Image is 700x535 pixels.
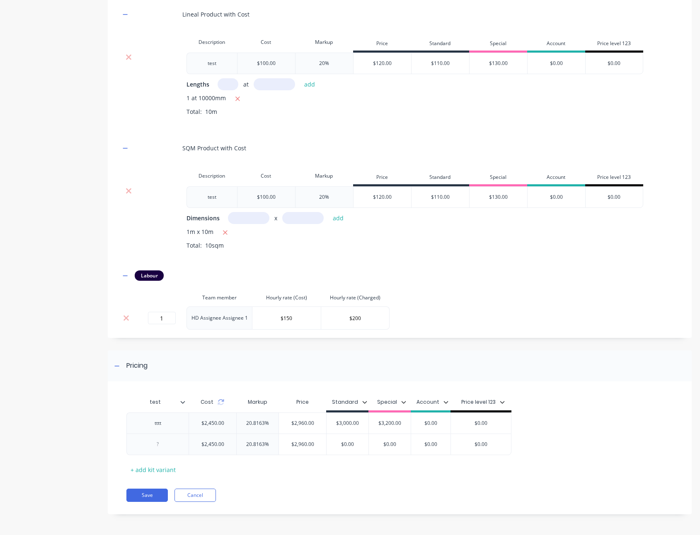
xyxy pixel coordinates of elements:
div: $110.00 [412,187,469,207]
div: $0.00 [410,413,451,434]
div: Standard [332,398,358,406]
div: $0.00 [586,187,643,207]
div: $120.00 [354,53,412,74]
div: 20% [319,60,329,67]
div: Markup [236,394,279,410]
div: SQM Product with Cost [182,144,246,152]
div: $0.00 [451,413,511,434]
div: Markup [295,168,353,184]
span: Lengths [187,80,209,89]
span: 1 at 10000mm [187,94,226,104]
div: Description [187,34,237,51]
div: Cost [189,394,236,410]
div: test [126,394,189,410]
div: 20.8163% [237,434,279,455]
div: tttt$2,450.0020.8163%$2,960.00$3,000.00$3,200.00$0.00$0.00 [126,412,511,434]
div: Account [417,398,439,406]
div: $120.00 [354,187,412,207]
div: $0.00 [327,434,368,455]
div: $130.00 [470,187,527,207]
input: 0 [148,312,176,324]
button: Special [373,396,410,408]
div: Special [377,398,397,406]
div: Standard [411,170,469,186]
input: $0.0000 [252,312,320,324]
div: $130.00 [470,53,527,74]
button: Cancel [174,489,216,502]
div: test [191,192,233,202]
span: 10sqm [202,241,227,249]
span: 1m x 10m [187,227,213,238]
button: add [329,212,348,224]
div: $2,960.00 [279,434,326,455]
div: $0.00 [528,187,585,207]
th: Hourly rate (Cost) [252,289,321,306]
div: $110.00 [412,53,469,74]
div: test [126,392,184,412]
span: x [274,214,277,222]
div: Pricing [126,361,148,371]
div: test [191,58,233,69]
input: $0.0000 [321,312,389,324]
div: Account [527,36,585,53]
div: $3,000.00 [327,413,368,434]
span: Total: [187,108,202,116]
div: Account [527,170,585,186]
div: $0.00 [528,53,585,74]
div: tttt [137,418,179,429]
button: Price level 123 [457,396,509,408]
div: Cost [237,168,295,184]
td: HD Assignee Assignee 1 [187,306,252,330]
span: Total: [187,241,202,249]
div: Special [469,170,527,186]
div: Price [279,394,326,410]
div: Labour [135,270,164,280]
div: $0.00 [410,434,451,455]
span: at [243,80,249,89]
div: $100.00 [257,193,276,201]
div: + add kit variant [126,463,180,476]
div: $2,960.00 [279,413,326,434]
div: 20.8163% [237,413,279,434]
div: Special [469,36,527,53]
button: add [300,79,320,90]
span: Cost [201,398,213,406]
div: Markup [295,34,353,51]
div: Price [353,170,411,186]
span: 10m [202,108,220,116]
th: Hourly rate (Charged) [321,289,390,306]
div: Price level 123 [585,36,643,53]
span: Dimensions [187,214,220,222]
div: $100.00 [257,60,276,67]
div: $0.00 [369,434,411,455]
div: $2,450.00 [195,413,231,434]
div: Price level 123 [461,398,496,406]
div: $3,200.00 [369,413,411,434]
div: $2,450.0020.8163%$2,960.00$0.00$0.00$0.00$0.00 [126,434,511,455]
div: Standard [411,36,469,53]
th: Team member [187,289,252,306]
button: Standard [328,396,371,408]
div: Price [353,36,411,53]
div: 20% [319,193,329,201]
button: Account [412,396,453,408]
div: $2,450.00 [195,434,231,455]
div: $0.00 [586,53,643,74]
div: Price level 123 [585,170,643,186]
div: Cost [237,34,295,51]
div: Description [187,168,237,184]
div: $0.00 [451,434,511,455]
button: Save [126,489,168,502]
div: Lineal Product with Cost [182,10,249,19]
